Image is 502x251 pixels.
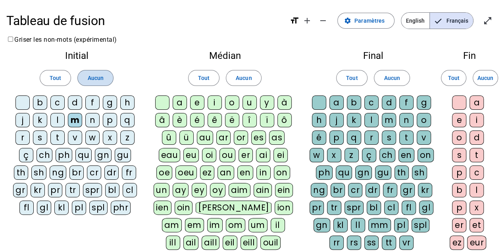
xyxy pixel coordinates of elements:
div: r [15,130,30,145]
div: gn [95,148,112,162]
button: Aucun [473,70,498,86]
div: ou [219,148,235,162]
div: v [417,130,431,145]
div: er [452,218,466,232]
div: s [33,130,47,145]
div: in [256,165,271,180]
div: oin [175,200,193,215]
div: l [364,113,379,127]
div: kr [418,183,432,197]
div: ain [254,183,272,197]
mat-button-toggle-group: Language selection [401,12,473,29]
div: cl [384,200,398,215]
div: phr [111,200,131,215]
div: eil [223,235,237,250]
div: t [399,130,414,145]
div: sh [412,165,427,180]
div: gu [115,148,131,162]
div: ez [200,165,214,180]
div: i [208,95,222,110]
div: è [173,113,187,127]
div: pr [310,200,324,215]
div: ar [216,130,231,145]
div: th [14,165,28,180]
div: un [154,183,169,197]
button: Paramètres [337,13,394,29]
div: cr [87,165,101,180]
div: oy [210,183,225,197]
div: ch [37,148,52,162]
div: t [469,148,484,162]
div: a [173,95,187,110]
div: g [103,95,117,110]
div: â [155,113,169,127]
div: aim [229,183,250,197]
div: er [238,148,253,162]
div: g [417,95,431,110]
div: gn [314,218,330,232]
div: fr [383,183,397,197]
div: m [382,113,396,127]
div: th [394,165,409,180]
div: en [237,165,253,180]
div: x [103,130,117,145]
div: ng [50,165,66,180]
div: qu [75,148,92,162]
mat-icon: open_in_full [483,16,492,25]
div: c [469,165,484,180]
div: n [85,113,100,127]
div: o [452,130,466,145]
div: h [312,113,326,127]
mat-icon: add [302,16,312,25]
div: rs [347,235,361,250]
div: w [85,130,100,145]
div: e [452,113,466,127]
div: j [329,113,344,127]
h2: Fin [450,51,489,60]
div: eau [159,148,181,162]
div: u [242,95,257,110]
button: Aucun [77,70,113,86]
div: il [271,218,285,232]
div: s [452,148,466,162]
div: dr [104,165,119,180]
div: ion [275,200,293,215]
mat-icon: remove [318,16,328,25]
div: fl [19,200,34,215]
div: ü [179,130,194,145]
div: aill [202,235,219,250]
div: î [242,113,257,127]
div: l [469,183,484,197]
div: b [452,183,466,197]
div: gl [419,200,433,215]
div: b [33,95,47,110]
h2: Initial [13,51,140,60]
span: Français [430,13,473,29]
span: Aucun [477,73,493,83]
div: am [162,218,182,232]
div: om [226,218,245,232]
div: p [452,200,466,215]
div: ph [316,165,333,180]
div: an [217,165,234,180]
div: um [248,218,267,232]
span: Paramètres [354,16,385,25]
div: [PERSON_NAME] [196,200,271,215]
div: gn [355,165,372,180]
div: pr [48,183,62,197]
div: d [469,130,484,145]
div: e [190,95,204,110]
div: ë [225,113,239,127]
div: b [347,95,361,110]
div: z [344,148,359,162]
div: a [469,95,484,110]
div: vr [399,235,414,250]
div: br [331,183,345,197]
button: Augmenter la taille de la police [299,13,315,29]
div: ai [256,148,270,162]
div: cr [348,183,362,197]
button: Tout [336,70,367,86]
div: oe [156,165,172,180]
div: fl [402,200,416,215]
div: k [347,113,361,127]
